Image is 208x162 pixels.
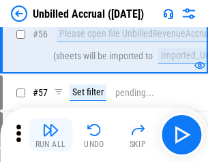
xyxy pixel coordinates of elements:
[35,140,66,148] div: Run All
[163,8,174,19] img: Support
[29,118,72,151] button: Run All
[33,29,48,39] span: # 56
[33,87,48,98] span: # 57
[70,84,106,101] div: Set filter
[84,140,104,148] div: Undo
[130,140,147,148] div: Skip
[42,122,59,138] img: Run All
[33,7,144,20] div: Unbilled Accrual ([DATE])
[130,122,146,138] img: Skip
[72,118,116,151] button: Undo
[181,5,197,22] img: Settings menu
[170,124,192,146] img: Main button
[115,88,154,98] div: pending...
[86,122,102,138] img: Undo
[11,5,27,22] img: Back
[116,118,160,151] button: Skip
